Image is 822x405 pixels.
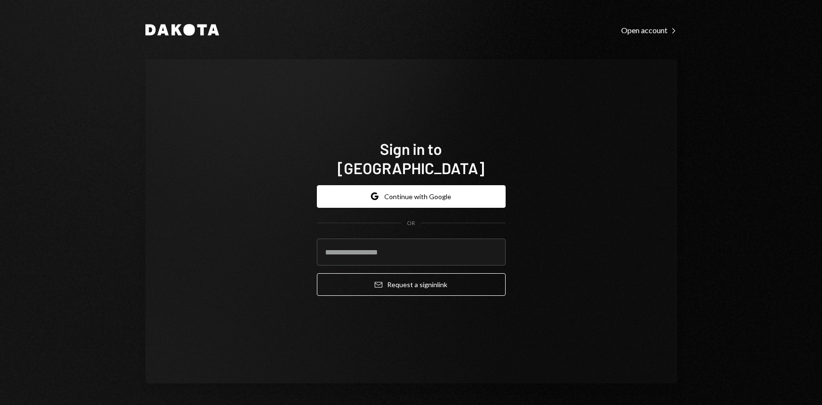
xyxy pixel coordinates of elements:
div: Open account [621,25,677,35]
button: Request a signinlink [317,273,506,296]
div: OR [407,219,415,228]
h1: Sign in to [GEOGRAPHIC_DATA] [317,139,506,177]
a: Open account [621,25,677,35]
button: Continue with Google [317,185,506,208]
